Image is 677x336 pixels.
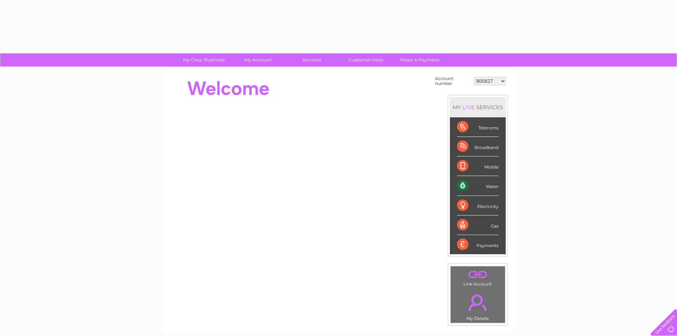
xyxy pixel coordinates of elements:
div: Mobile [457,156,499,176]
td: Link Account [450,266,505,288]
a: Make A Payment [391,53,449,66]
div: Gas [457,215,499,235]
div: Water [457,176,499,196]
a: My Clear Business [174,53,233,66]
a: Customer Help [337,53,395,66]
div: LIVE [461,104,476,111]
div: Electricity [457,196,499,215]
div: Payments [457,235,499,254]
a: . [452,268,503,281]
a: Services [283,53,341,66]
div: Broadband [457,137,499,156]
td: Account number [433,74,472,88]
td: My Details [450,288,505,323]
a: My Account [229,53,287,66]
a: . [452,290,503,315]
div: Telecoms [457,117,499,137]
div: MY SERVICES [450,97,506,117]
